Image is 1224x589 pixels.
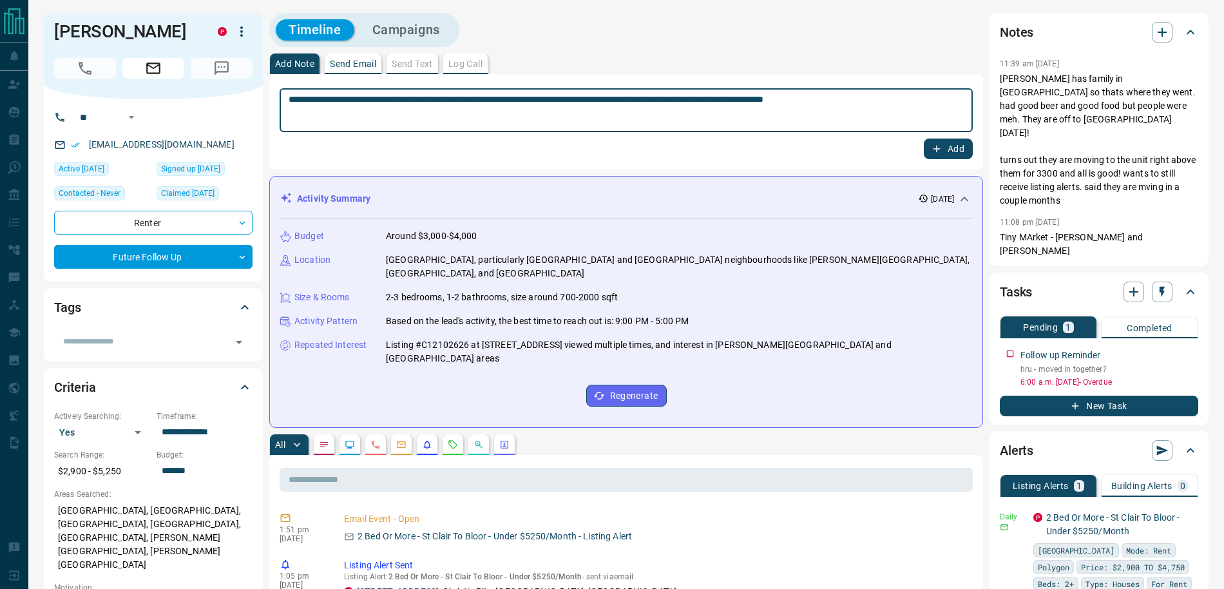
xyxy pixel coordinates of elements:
[1046,512,1180,536] a: 2 Bed Or More - St Clair To Bloor - Under $5250/Month
[386,253,972,280] p: [GEOGRAPHIC_DATA], particularly [GEOGRAPHIC_DATA] and [GEOGRAPHIC_DATA] neighbourhoods like [PERS...
[388,572,582,581] span: 2 Bed Or More - St Clair To Bloor - Under $5250/Month
[294,314,358,328] p: Activity Pattern
[1000,276,1198,307] div: Tasks
[157,162,253,180] div: Fri Feb 21 2025
[54,162,150,180] div: Thu Aug 21 2025
[1013,481,1069,490] p: Listing Alerts
[161,187,215,200] span: Claimed [DATE]
[1081,561,1185,574] span: Price: $2,900 TO $4,750
[54,422,150,443] div: Yes
[54,245,253,269] div: Future Follow Up
[1020,349,1100,362] p: Follow up Reminder
[386,291,618,304] p: 2-3 bedrooms, 1-2 bathrooms, size around 700-2000 sqft
[1000,218,1059,227] p: 11:08 pm [DATE]
[54,377,96,398] h2: Criteria
[230,333,248,351] button: Open
[294,229,324,243] p: Budget
[924,139,973,159] button: Add
[297,192,370,206] p: Activity Summary
[122,58,184,79] span: Email
[586,385,667,407] button: Regenerate
[54,488,253,500] p: Areas Searched:
[1126,544,1171,557] span: Mode: Rent
[124,110,139,125] button: Open
[345,439,355,450] svg: Lead Browsing Activity
[54,449,150,461] p: Search Range:
[191,58,253,79] span: No Number
[1000,511,1026,523] p: Daily
[1020,363,1198,375] p: hru - moved in together?
[54,500,253,575] p: [GEOGRAPHIC_DATA], [GEOGRAPHIC_DATA], [GEOGRAPHIC_DATA], [GEOGRAPHIC_DATA], [GEOGRAPHIC_DATA], [P...
[386,338,972,365] p: Listing #C12102626 at [STREET_ADDRESS] viewed multiple times, and interest in [PERSON_NAME][GEOGR...
[1000,17,1198,48] div: Notes
[473,439,484,450] svg: Opportunities
[294,338,367,352] p: Repeated Interest
[344,572,968,581] p: Listing Alert : - sent via email
[1076,481,1082,490] p: 1
[1000,22,1033,43] h2: Notes
[1038,544,1114,557] span: [GEOGRAPHIC_DATA]
[161,162,220,175] span: Signed up [DATE]
[280,572,325,581] p: 1:05 pm
[396,439,406,450] svg: Emails
[280,525,325,534] p: 1:51 pm
[1038,561,1069,574] span: Polygon
[157,186,253,204] div: Fri Feb 21 2025
[931,193,954,205] p: [DATE]
[1127,323,1172,333] p: Completed
[276,19,354,41] button: Timeline
[359,19,453,41] button: Campaigns
[275,59,314,68] p: Add Note
[59,187,120,200] span: Contacted - Never
[294,253,330,267] p: Location
[157,410,253,422] p: Timeframe:
[275,440,285,449] p: All
[280,187,972,211] div: Activity Summary[DATE]
[344,559,968,572] p: Listing Alert Sent
[1000,523,1009,532] svg: Email
[1020,376,1198,388] p: 6:00 a.m. [DATE] - Overdue
[54,58,116,79] span: No Number
[499,439,510,450] svg: Agent Actions
[1000,72,1198,208] p: [PERSON_NAME] has family in [GEOGRAPHIC_DATA] so thats where they went. had good beer and good fo...
[1180,481,1185,490] p: 0
[54,297,81,318] h2: Tags
[1000,396,1198,416] button: New Task
[54,372,253,403] div: Criteria
[54,410,150,422] p: Actively Searching:
[157,449,253,461] p: Budget:
[448,439,458,450] svg: Requests
[422,439,432,450] svg: Listing Alerts
[89,139,234,150] a: [EMAIL_ADDRESS][DOMAIN_NAME]
[358,530,632,543] p: 2 Bed Or More - St Clair To Bloor - Under $5250/Month - Listing Alert
[386,229,477,243] p: Around $3,000-$4,000
[294,291,350,304] p: Size & Rooms
[1033,513,1042,522] div: property.ca
[1000,282,1032,302] h2: Tasks
[54,21,198,42] h1: [PERSON_NAME]
[1111,481,1172,490] p: Building Alerts
[1000,59,1059,68] p: 11:39 am [DATE]
[280,534,325,543] p: [DATE]
[54,292,253,323] div: Tags
[1000,231,1198,258] p: Tiny MArket - [PERSON_NAME] and [PERSON_NAME]
[1066,323,1071,332] p: 1
[1023,323,1058,332] p: Pending
[319,439,329,450] svg: Notes
[1000,440,1033,461] h2: Alerts
[71,140,80,150] svg: Email Verified
[54,461,150,482] p: $2,900 - $5,250
[218,27,227,36] div: property.ca
[59,162,104,175] span: Active [DATE]
[1000,435,1198,466] div: Alerts
[344,512,968,526] p: Email Event - Open
[330,59,376,68] p: Send Email
[54,211,253,235] div: Renter
[386,314,689,328] p: Based on the lead's activity, the best time to reach out is: 9:00 PM - 5:00 PM
[370,439,381,450] svg: Calls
